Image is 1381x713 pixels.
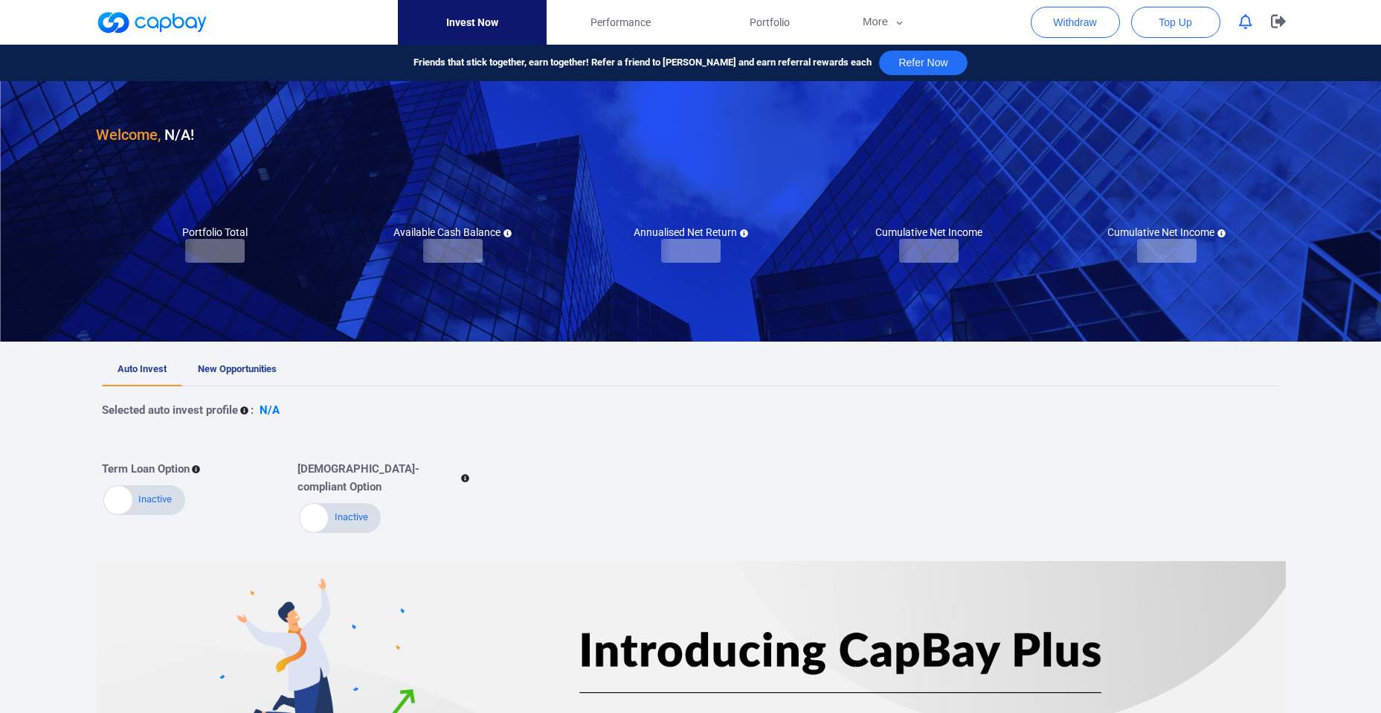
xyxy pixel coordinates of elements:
h5: Available Cash Balance [393,226,512,239]
span: Top Up [1159,15,1191,30]
h5: Cumulative Net Income [1107,226,1226,239]
h5: Portfolio Total [182,226,248,239]
h3: N/A ! [96,123,194,147]
span: Welcome, [96,126,161,144]
button: Refer Now [879,51,967,75]
span: Performance [590,14,651,31]
p: Term Loan Option [102,460,190,478]
span: New Opportunities [198,363,277,374]
h5: Annualised Net Return [634,226,748,239]
span: Friends that stick together, earn together! Refer a friend to [PERSON_NAME] and earn referral rew... [413,55,872,71]
span: Auto Invest [118,363,167,374]
p: Selected auto invest profile [102,401,238,419]
p: : [251,401,254,419]
span: Portfolio [750,14,790,31]
p: N/A [260,401,280,419]
h5: Cumulative Net Income [875,226,982,239]
button: Withdraw [1031,7,1120,38]
p: [DEMOGRAPHIC_DATA]-compliant Option [297,460,459,496]
button: Top Up [1131,7,1220,38]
